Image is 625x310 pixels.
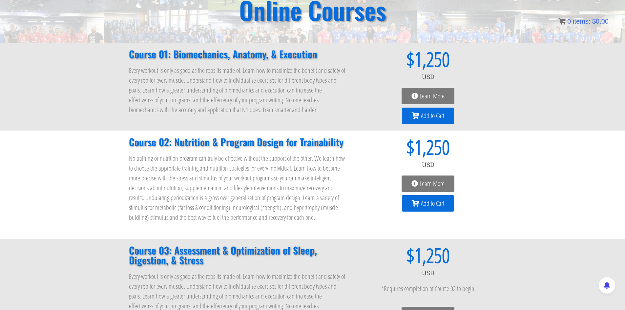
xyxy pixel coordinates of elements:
[573,18,590,25] span: items:
[420,93,445,99] span: Learn More
[129,154,347,222] p: No training or nutrition program can truly be effective without the support of the other. We teac...
[129,49,347,59] h2: Course 01: Biomechanics, Anatomy, & Execution
[421,200,444,207] span: Add to Cart
[360,157,496,173] div: USD
[414,49,450,69] span: 1,250
[402,108,454,124] a: Add to Cart
[420,180,445,187] span: Learn More
[129,137,347,147] h2: Course 02: Nutrition & Program Design for Trainability
[360,137,414,157] span: $
[559,18,566,25] img: icon11.png
[360,265,496,281] div: USD
[402,195,454,212] a: Add to Cart
[129,66,347,115] p: Every workout is only as good as the reps its made of. Learn how to maximize the benefit and safe...
[402,176,454,192] a: Learn More
[592,18,596,25] span: $
[592,18,609,25] bdi: 0.00
[414,245,450,265] span: 1,250
[129,245,347,265] h2: Course 03: Assessment & Optimization of Sleep, Digestion, & Stress
[414,137,450,157] span: 1,250
[402,88,454,104] a: Learn More
[360,69,496,85] div: USD
[360,284,496,294] p: *Requires completion of Course 02 to begin
[421,113,444,119] span: Add to Cart
[559,18,609,25] a: 0 items: $0.00
[360,49,414,69] span: $
[360,245,414,265] span: $
[567,18,571,25] span: 0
